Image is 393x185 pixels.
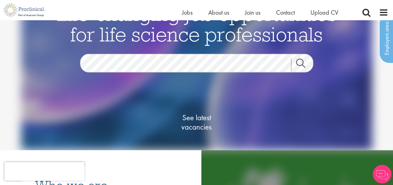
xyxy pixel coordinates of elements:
a: Contact [276,8,295,17]
iframe: reCAPTCHA [4,162,84,181]
span: Life-changing job opportunities for life science professionals [57,1,336,46]
span: See latest vacancies [165,113,228,131]
img: Chatbot [373,165,391,183]
a: Upload CV [310,8,338,17]
a: Job search submit button [291,58,318,71]
a: About us [208,8,229,17]
a: Join us [245,8,260,17]
a: See latestvacancies [165,88,228,156]
a: Jobs [182,8,193,17]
